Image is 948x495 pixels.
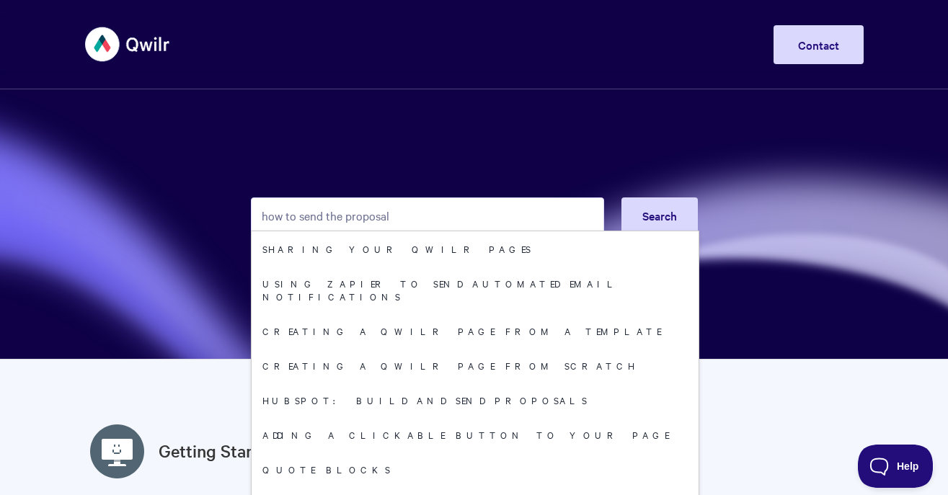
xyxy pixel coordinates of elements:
[85,17,171,71] img: Qwilr Help Center
[642,208,677,223] span: Search
[159,438,278,464] a: Getting Started
[252,452,699,486] a: Quote Blocks
[252,266,699,313] a: Using Zapier to send automated email notifications
[252,231,699,266] a: Sharing your Qwilr Pages
[774,25,864,64] a: Contact
[252,313,699,348] a: Creating a Qwilr Page from a Template
[251,197,604,233] input: Search the knowledge base
[621,197,698,233] button: Search
[252,348,699,383] a: Creating a Qwilr Page from Scratch
[252,417,699,452] a: Adding a Clickable Button to your Page
[252,383,699,417] a: HubSpot: Build and Send Proposals
[858,445,934,488] iframe: Toggle Customer Support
